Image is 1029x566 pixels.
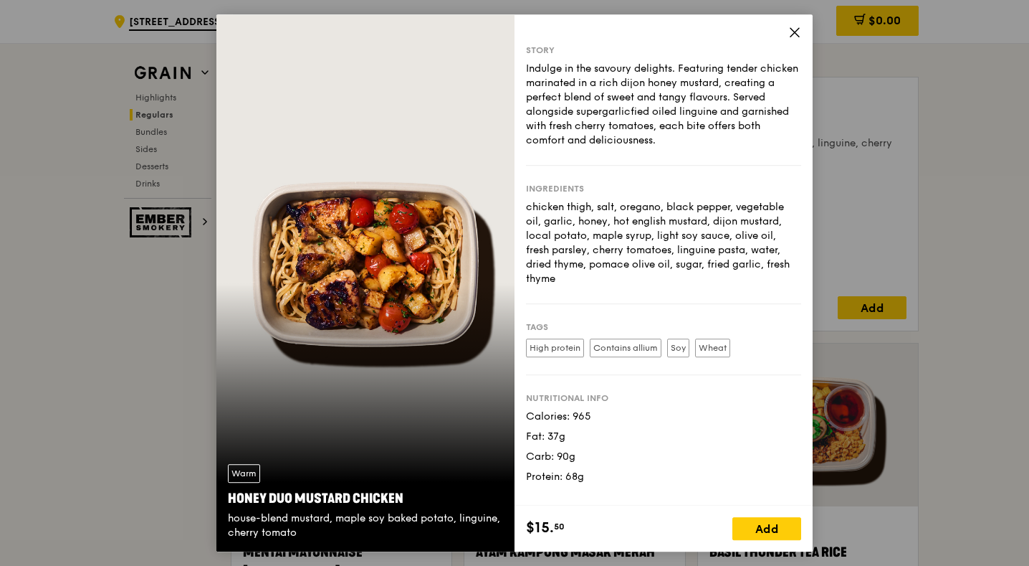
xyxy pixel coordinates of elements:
div: house-blend mustard, maple soy baked potato, linguine, cherry tomato [228,511,503,540]
label: High protein [526,339,584,357]
div: Nutritional info [526,392,801,404]
div: Fat: 37g [526,430,801,444]
label: Soy [667,339,689,357]
div: Ingredients [526,183,801,194]
div: chicken thigh, salt, oregano, black pepper, vegetable oil, garlic, honey, hot english mustard, di... [526,200,801,286]
span: 50 [554,521,565,532]
label: Wheat [695,339,730,357]
div: Honey Duo Mustard Chicken [228,489,503,509]
label: Contains allium [590,339,661,357]
div: Calories: 965 [526,410,801,424]
div: Carb: 90g [526,450,801,464]
div: Warm [228,464,260,483]
div: Tags [526,321,801,333]
div: Indulge in the savoury delights. Featuring tender chicken marinated in a rich dijon honey mustard... [526,62,801,148]
div: Story [526,44,801,56]
div: Add [732,517,801,540]
span: $15. [526,517,554,539]
div: Protein: 68g [526,470,801,484]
